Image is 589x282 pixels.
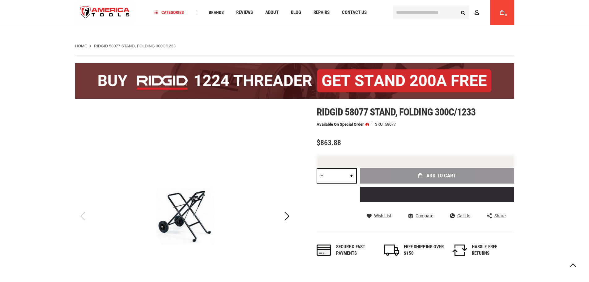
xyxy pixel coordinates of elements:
[450,213,470,219] a: Call Us
[457,214,470,218] span: Call Us
[374,214,391,218] span: Wish List
[262,8,281,17] a: About
[233,8,256,17] a: Reviews
[404,244,444,257] div: FREE SHIPPING OVER $150
[291,10,301,15] span: Blog
[75,1,135,24] a: store logo
[505,13,507,17] span: 0
[339,8,369,17] a: Contact Us
[385,122,396,126] div: 58077
[314,10,330,15] span: Repairs
[317,106,476,118] span: Ridgid 58077 stand, folding 300c/1233
[317,245,331,256] img: payments
[452,245,467,256] img: returns
[416,214,433,218] span: Compare
[75,43,87,49] a: Home
[457,7,469,18] button: Search
[317,138,341,147] span: $863.88
[152,8,187,17] a: Categories
[342,10,367,15] span: Contact Us
[154,10,184,15] span: Categories
[206,8,227,17] a: Brands
[265,10,279,15] span: About
[472,244,512,257] div: HASSLE-FREE RETURNS
[367,213,391,219] a: Wish List
[311,8,332,17] a: Repairs
[494,214,506,218] span: Share
[408,213,433,219] a: Compare
[317,122,369,127] p: Available on Special Order
[236,10,253,15] span: Reviews
[75,63,514,99] img: BOGO: Buy the RIDGID® 1224 Threader (26092), get the 92467 200A Stand FREE!
[288,8,304,17] a: Blog
[75,1,135,24] img: America Tools
[336,244,376,257] div: Secure & fast payments
[209,10,224,15] span: Brands
[94,44,176,48] strong: RIDGID 58077 STAND, FOLDING 300C/1233
[375,122,385,126] strong: SKU
[384,245,399,256] img: shipping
